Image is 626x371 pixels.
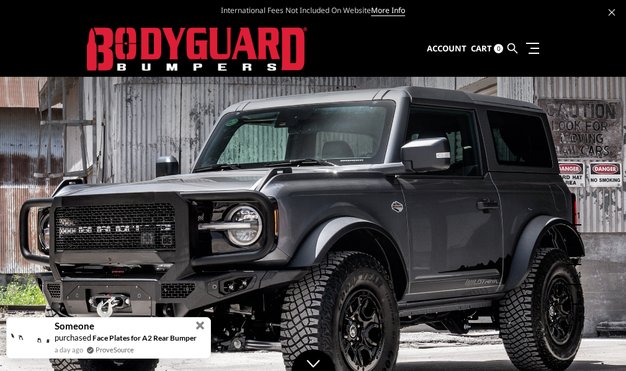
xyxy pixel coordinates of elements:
[471,43,492,54] span: Cart
[564,312,626,371] iframe: Chat Widget
[92,333,197,343] a: Face Plates for A2 Rear Bumper
[494,44,503,53] span: 0
[569,245,581,265] button: 3 of 5
[427,43,467,54] span: Account
[427,32,467,66] a: Account
[569,206,581,225] button: 1 of 5
[10,326,50,349] img: provesource social proof notification image
[569,285,581,305] button: 5 of 5
[569,225,581,245] button: 2 of 5
[471,32,503,66] a: Cart 0
[96,344,134,355] a: ProveSource
[292,349,335,371] a: Click to Down
[55,333,91,343] span: purchased
[371,5,405,16] a: More Info
[569,265,581,285] button: 4 of 5
[55,321,94,331] span: Someone
[55,344,83,355] span: a day ago
[87,27,307,71] img: BODYGUARD BUMPERS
